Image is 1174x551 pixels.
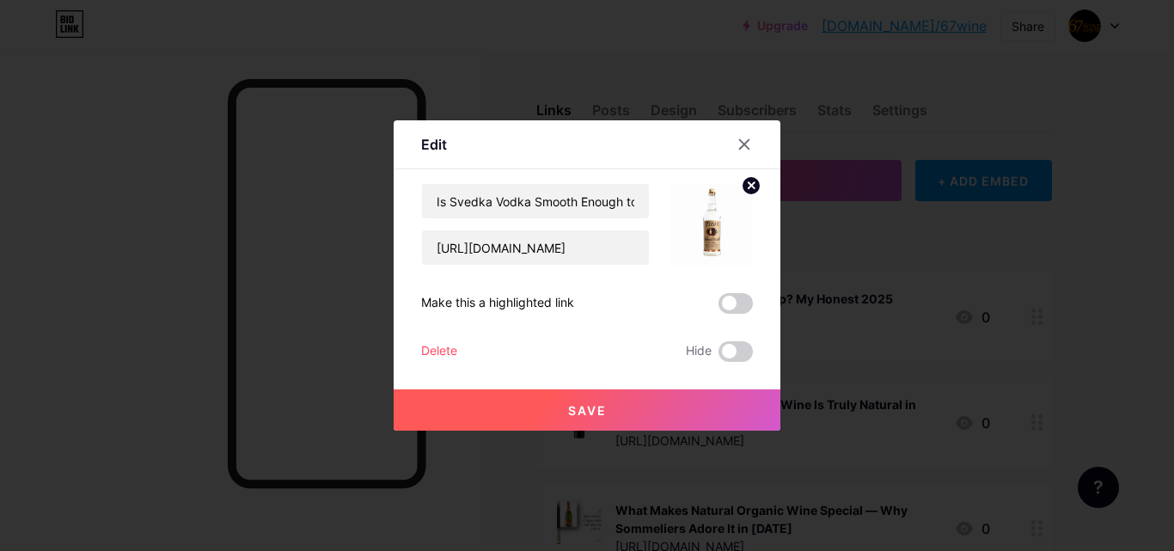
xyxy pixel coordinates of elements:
button: Save [394,389,780,431]
span: Save [568,403,607,418]
img: link_thumbnail [670,183,753,266]
div: Edit [421,134,447,155]
input: Title [422,184,649,218]
input: URL [422,230,649,265]
div: Make this a highlighted link [421,293,574,314]
span: Hide [686,341,712,362]
div: Delete [421,341,457,362]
